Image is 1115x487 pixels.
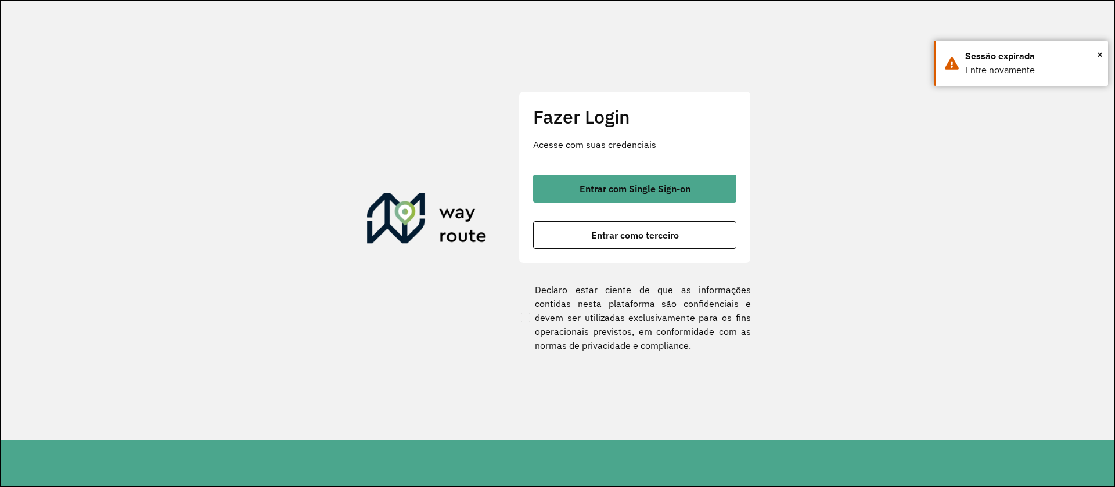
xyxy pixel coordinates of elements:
button: button [533,221,736,249]
p: Acesse com suas credenciais [533,138,736,151]
button: button [533,175,736,203]
span: Entrar como terceiro [591,230,679,240]
img: Roteirizador AmbevTech [367,193,487,248]
div: Sessão expirada [965,49,1099,63]
span: × [1097,46,1103,63]
div: Entre novamente [965,63,1099,77]
label: Declaro estar ciente de que as informações contidas nesta plataforma são confidenciais e devem se... [519,283,751,352]
h2: Fazer Login [533,106,736,128]
span: Entrar com Single Sign-on [580,184,690,193]
button: Close [1097,46,1103,63]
